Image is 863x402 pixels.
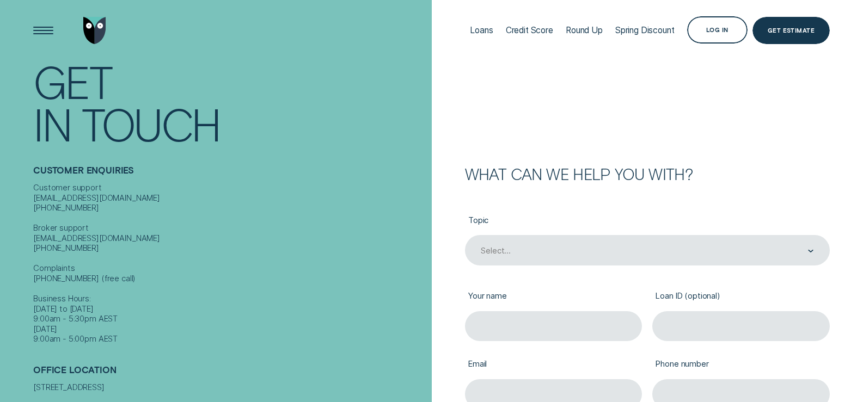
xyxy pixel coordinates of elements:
div: Round Up [566,25,603,35]
h2: Office Location [33,364,426,382]
label: Email [465,351,642,379]
div: [STREET_ADDRESS] [33,382,426,393]
div: Loans [470,25,493,35]
a: Get Estimate [752,17,830,44]
h2: What can we help you with? [465,166,830,182]
label: Loan ID (optional) [652,283,830,311]
div: In [33,103,71,145]
div: Get [33,60,111,103]
h2: Customer Enquiries [33,165,426,183]
div: Select... [481,246,511,256]
h1: Get In Touch [33,60,426,145]
label: Phone number [652,351,830,379]
div: Customer support [EMAIL_ADDRESS][DOMAIN_NAME] [PHONE_NUMBER] Broker support [EMAIL_ADDRESS][DOMAI... [33,183,426,344]
button: Log in [687,16,748,44]
div: Touch [82,103,219,145]
label: Your name [465,283,642,311]
label: Topic [465,207,830,235]
button: Open Menu [30,17,57,44]
div: Credit Score [506,25,553,35]
div: Spring Discount [615,25,675,35]
img: Wisr [83,17,106,44]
